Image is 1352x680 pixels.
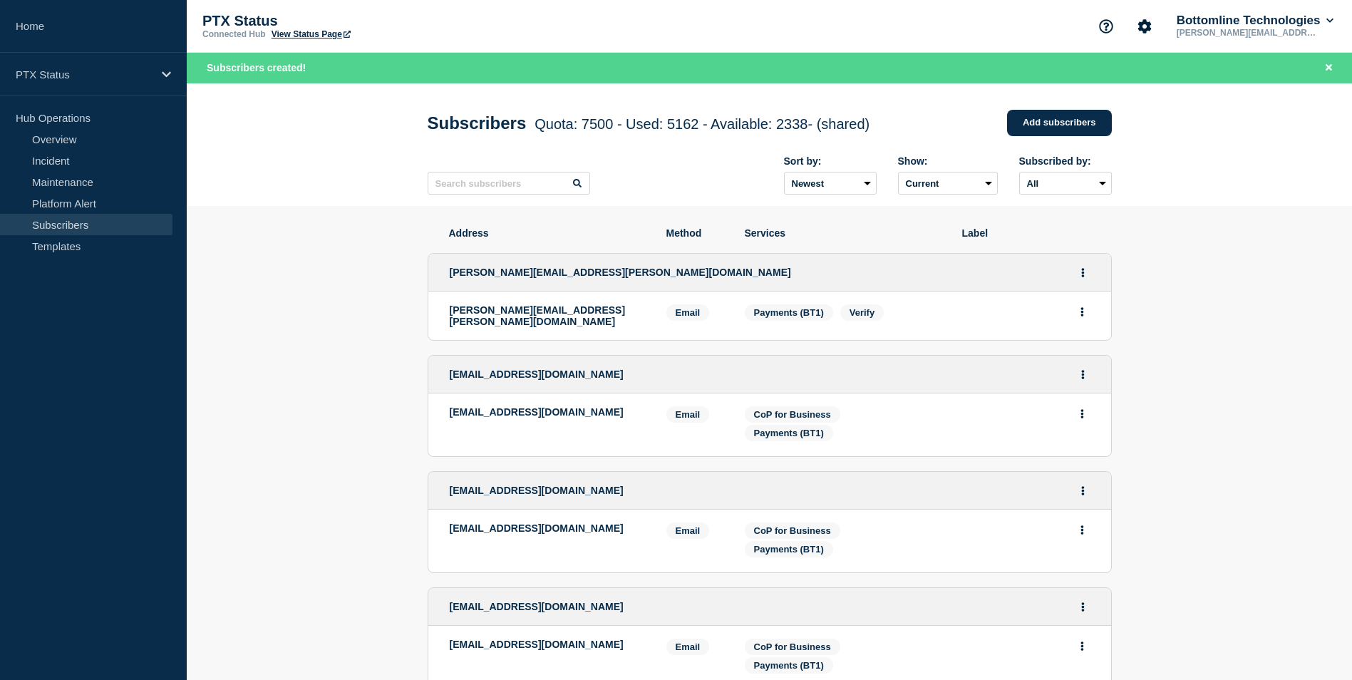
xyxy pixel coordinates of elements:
[1073,635,1091,657] button: Actions
[898,155,998,167] div: Show:
[1074,596,1092,618] button: Actions
[666,639,710,655] span: Email
[754,525,831,536] span: CoP for Business
[1074,262,1092,284] button: Actions
[754,544,824,555] span: Payments (BT1)
[535,116,869,132] span: Quota: 7500 - Used: 5162 - Available: 2338 - (shared)
[450,267,791,278] span: [PERSON_NAME][EMAIL_ADDRESS][PERSON_NAME][DOMAIN_NAME]
[202,29,266,39] p: Connected Hub
[450,406,645,418] p: [EMAIL_ADDRESS][DOMAIN_NAME]
[428,113,870,133] h1: Subscribers
[1073,403,1091,425] button: Actions
[449,227,645,239] span: Address
[1174,28,1322,38] p: [PERSON_NAME][EMAIL_ADDRESS][PERSON_NAME][DOMAIN_NAME]
[754,307,824,318] span: Payments (BT1)
[898,172,998,195] select: Deleted
[207,62,306,73] span: Subscribers created!
[450,485,624,496] span: [EMAIL_ADDRESS][DOMAIN_NAME]
[428,172,590,195] input: Search subscribers
[1074,364,1092,386] button: Actions
[754,660,824,671] span: Payments (BT1)
[1174,14,1336,28] button: Bottomline Technologies
[16,68,153,81] p: PTX Status
[666,304,710,321] span: Email
[1091,11,1121,41] button: Support
[450,639,645,650] p: [EMAIL_ADDRESS][DOMAIN_NAME]
[450,369,624,380] span: [EMAIL_ADDRESS][DOMAIN_NAME]
[666,406,710,423] span: Email
[1320,60,1338,76] button: Close banner
[450,601,624,612] span: [EMAIL_ADDRESS][DOMAIN_NAME]
[1019,172,1112,195] select: Subscribed by
[272,29,351,39] a: View Status Page
[745,227,941,239] span: Services
[1074,480,1092,502] button: Actions
[450,522,645,534] p: [EMAIL_ADDRESS][DOMAIN_NAME]
[962,227,1090,239] span: Label
[784,172,877,195] select: Sort by
[202,13,487,29] p: PTX Status
[666,227,723,239] span: Method
[784,155,877,167] div: Sort by:
[1073,519,1091,541] button: Actions
[754,642,831,652] span: CoP for Business
[666,522,710,539] span: Email
[850,307,874,318] span: Verify
[1130,11,1160,41] button: Account settings
[1007,110,1112,136] a: Add subscribers
[754,428,824,438] span: Payments (BT1)
[1019,155,1112,167] div: Subscribed by:
[450,304,645,327] p: [PERSON_NAME][EMAIL_ADDRESS][PERSON_NAME][DOMAIN_NAME]
[1073,301,1091,323] button: Actions
[754,409,831,420] span: CoP for Business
